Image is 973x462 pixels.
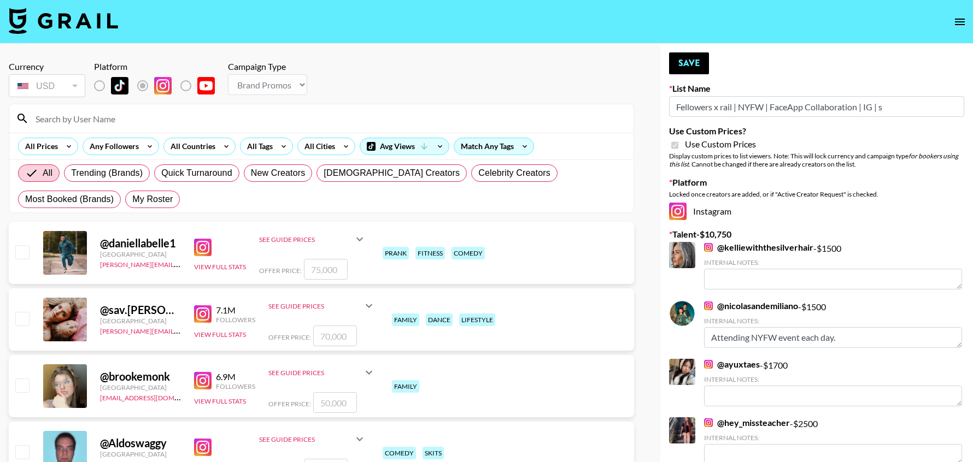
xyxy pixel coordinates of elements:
[383,447,416,459] div: comedy
[392,313,419,326] div: family
[268,333,311,341] span: Offer Price:
[452,247,485,259] div: comedy
[100,392,210,402] a: [EMAIL_ADDRESS][DOMAIN_NAME]
[423,447,444,459] div: skits
[164,138,218,155] div: All Countries
[154,77,172,94] img: Instagram
[100,303,181,317] div: @ sav.[PERSON_NAME]
[454,138,534,155] div: Match Any Tags
[9,8,118,34] img: Grail Talent
[268,302,362,310] div: See Guide Prices
[704,375,962,383] div: Internal Notes:
[194,439,212,456] img: Instagram
[669,83,964,94] label: List Name
[100,436,181,450] div: @ Aldoswaggy
[9,61,85,72] div: Currency
[251,167,306,180] span: New Creators
[669,126,964,137] label: Use Custom Prices?
[29,110,627,127] input: Search by User Name
[228,61,307,72] div: Campaign Type
[669,203,687,220] img: Instagram
[704,258,962,266] div: Internal Notes:
[313,392,357,413] input: 50,000
[111,77,128,94] img: TikTok
[100,250,181,258] div: [GEOGRAPHIC_DATA]
[194,263,246,271] button: View Full Stats
[216,305,255,316] div: 7.1M
[704,360,713,369] img: Instagram
[304,259,348,280] input: 75,000
[704,417,790,428] a: @hey_missteacher
[100,317,181,325] div: [GEOGRAPHIC_DATA]
[132,193,173,206] span: My Roster
[83,138,141,155] div: Any Followers
[324,167,460,180] span: [DEMOGRAPHIC_DATA] Creators
[704,359,962,406] div: - $ 1700
[669,229,964,240] label: Talent - $ 10,750
[100,325,262,335] a: [PERSON_NAME][EMAIL_ADDRESS][DOMAIN_NAME]
[704,434,962,442] div: Internal Notes:
[704,327,962,348] textarea: Attending NYFW event each day.
[704,300,798,311] a: @nicolasandemiliano
[194,372,212,389] img: Instagram
[94,61,224,72] div: Platform
[216,371,255,382] div: 6.9M
[478,167,550,180] span: Celebrity Creators
[268,359,376,386] div: See Guide Prices
[392,380,419,393] div: family
[161,167,232,180] span: Quick Turnaround
[100,236,181,250] div: @ daniellabelle1
[94,74,224,97] div: List locked to Instagram.
[669,190,964,198] div: Locked once creators are added, or if "Active Creator Request" is checked.
[100,258,262,269] a: [PERSON_NAME][EMAIL_ADDRESS][DOMAIN_NAME]
[383,247,409,259] div: prank
[459,313,495,326] div: lifestyle
[704,418,713,427] img: Instagram
[949,11,971,33] button: open drawer
[43,167,52,180] span: All
[704,317,962,325] div: Internal Notes:
[704,242,813,253] a: @kelliewiththesilverhair
[268,293,376,319] div: See Guide Prices
[704,301,713,310] img: Instagram
[216,316,255,324] div: Followers
[19,138,60,155] div: All Prices
[11,76,83,96] div: USD
[194,305,212,323] img: Instagram
[241,138,275,155] div: All Tags
[669,152,958,168] em: for bookers using this list
[704,242,962,289] div: - $ 1500
[9,72,85,99] div: Currency is locked to USD
[259,435,353,443] div: See Guide Prices
[259,235,353,244] div: See Guide Prices
[216,382,255,390] div: Followers
[704,300,962,348] div: - $ 1500
[704,359,760,370] a: @ayuxtaes
[194,239,212,256] img: Instagram
[298,138,337,155] div: All Cities
[100,383,181,392] div: [GEOGRAPHIC_DATA]
[669,203,964,220] div: Instagram
[669,152,964,168] div: Display custom prices to list viewers. Note: This will lock currency and campaign type . Cannot b...
[313,325,357,346] input: 70,000
[426,313,453,326] div: dance
[685,139,756,150] span: Use Custom Prices
[194,397,246,405] button: View Full Stats
[360,138,449,155] div: Avg Views
[415,247,445,259] div: fitness
[259,426,366,452] div: See Guide Prices
[268,400,311,408] span: Offer Price:
[669,52,709,74] button: Save
[25,193,114,206] span: Most Booked (Brands)
[259,226,366,252] div: See Guide Prices
[100,450,181,458] div: [GEOGRAPHIC_DATA]
[704,243,713,252] img: Instagram
[268,369,362,377] div: See Guide Prices
[259,266,302,275] span: Offer Price:
[669,177,964,188] label: Platform
[197,77,215,94] img: YouTube
[100,370,181,383] div: @ brookemonk
[194,330,246,339] button: View Full Stats
[71,167,143,180] span: Trending (Brands)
